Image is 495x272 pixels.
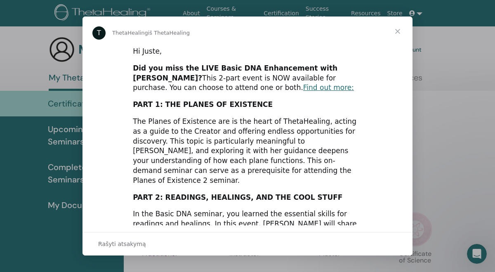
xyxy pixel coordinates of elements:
b: Did you miss the LIVE Basic DNA Enhancement with [PERSON_NAME]? [133,64,337,82]
div: In the Basic DNA seminar, you learned the essential skills for readings and healings. In this eve... [133,209,362,248]
span: Rašyti atsakymą [98,239,146,249]
b: PART 1: THE PLANES OF EXISTENCE [133,100,273,109]
div: Atidaryti pokalbį ir atsakykite [82,232,412,255]
span: iš ThetaHealing [148,30,190,36]
a: Find out more: [303,83,354,92]
div: This 2-part event is NOW available for purchase. You can choose to attend one or both. [133,64,362,93]
span: ThetaHealing [112,30,148,36]
b: PART 2: READINGS, HEALINGS, AND THE COOL STUFF [133,193,342,201]
span: Uždaryti [383,17,412,46]
div: Hi Juste, [133,47,362,57]
div: The Planes of Existence are is the heart of ThetaHealing, acting as a guide to the Creator and of... [133,117,362,186]
div: Profile image for ThetaHealing [92,26,106,40]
